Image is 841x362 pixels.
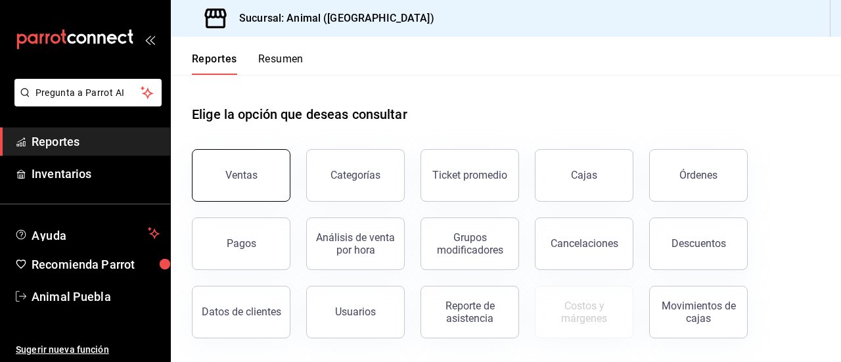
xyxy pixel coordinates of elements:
button: open_drawer_menu [145,34,155,45]
a: Pregunta a Parrot AI [9,95,162,109]
button: Ticket promedio [420,149,519,202]
button: Descuentos [649,217,748,270]
span: Sugerir nueva función [16,343,160,357]
div: Categorías [330,169,380,181]
div: Movimientos de cajas [658,300,739,325]
span: Inventarios [32,165,160,183]
div: Cajas [571,169,597,181]
div: Costos y márgenes [543,300,625,325]
button: Datos de clientes [192,286,290,338]
button: Cajas [535,149,633,202]
button: Movimientos de cajas [649,286,748,338]
div: Grupos modificadores [429,231,511,256]
button: Ventas [192,149,290,202]
div: Usuarios [335,305,376,318]
h1: Elige la opción que deseas consultar [192,104,407,124]
button: Categorías [306,149,405,202]
div: Descuentos [671,237,726,250]
span: Animal Puebla [32,288,160,305]
button: Cancelaciones [535,217,633,270]
button: Órdenes [649,149,748,202]
div: Datos de clientes [202,305,281,318]
button: Resumen [258,53,304,75]
button: Análisis de venta por hora [306,217,405,270]
div: Reporte de asistencia [429,300,511,325]
div: Ticket promedio [432,169,507,181]
div: Pagos [227,237,256,250]
div: navigation tabs [192,53,304,75]
div: Análisis de venta por hora [315,231,396,256]
button: Grupos modificadores [420,217,519,270]
button: Reportes [192,53,237,75]
span: Ayuda [32,225,143,241]
button: Contrata inventarios para ver este reporte [535,286,633,338]
button: Usuarios [306,286,405,338]
button: Pagos [192,217,290,270]
button: Reporte de asistencia [420,286,519,338]
span: Recomienda Parrot [32,256,160,273]
div: Cancelaciones [551,237,618,250]
div: Órdenes [679,169,717,181]
div: Ventas [225,169,258,181]
h3: Sucursal: Animal ([GEOGRAPHIC_DATA]) [229,11,434,26]
button: Pregunta a Parrot AI [14,79,162,106]
span: Pregunta a Parrot AI [35,86,141,100]
span: Reportes [32,133,160,150]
